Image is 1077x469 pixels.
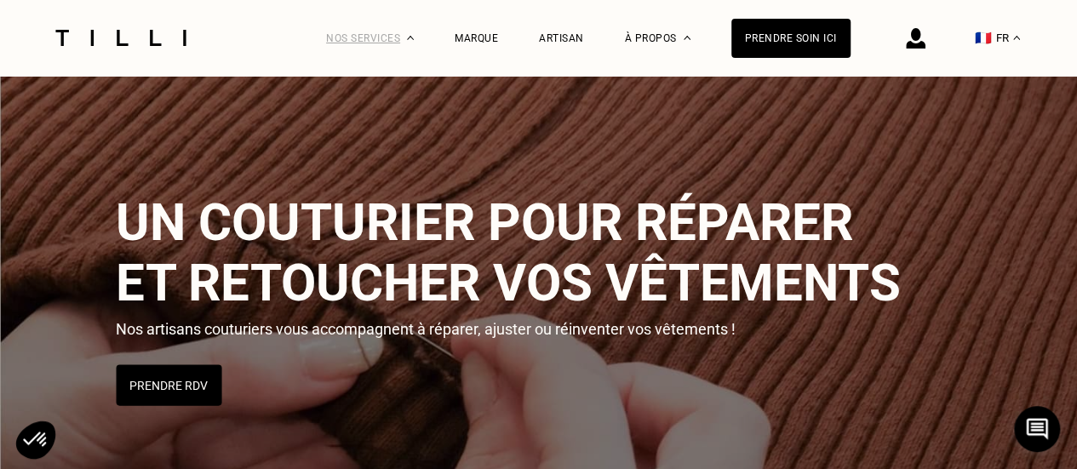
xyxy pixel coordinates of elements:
img: Logo du service de couturière Tilli [49,30,192,46]
p: Nos artisans couturiers vous accompagnent à réparer, ajuster ou réinventer vos vêtements ! [116,320,747,338]
a: Prendre soin ici [731,19,851,58]
span: Un couturier pour réparer [116,192,853,253]
span: et retoucher vos vêtements [116,253,901,313]
a: Marque [455,32,498,44]
img: icône connexion [906,28,925,49]
a: Artisan [539,32,584,44]
img: Menu déroulant à propos [684,36,690,40]
img: menu déroulant [1013,36,1020,40]
button: Prendre RDV [116,365,221,406]
img: Menu déroulant [407,36,414,40]
span: 🇫🇷 [975,30,992,46]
